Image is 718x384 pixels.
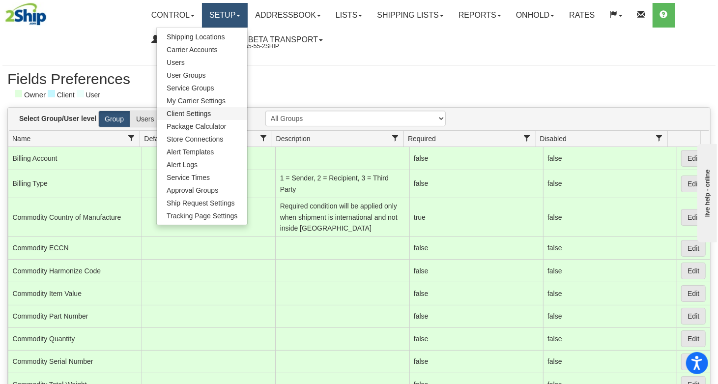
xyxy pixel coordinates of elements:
[157,107,247,120] a: Client Settings
[7,8,91,16] div: live help - online
[157,146,247,158] a: Alert Templates
[167,212,237,220] span: Tracking Page Settings
[451,3,509,28] a: Reports
[167,148,214,156] span: Alert Templates
[123,130,140,147] a: Name filter column settings
[543,170,677,198] td: false
[144,134,185,144] span: Default Value
[276,134,311,144] span: Description
[167,97,226,105] span: My Carrier Settings
[540,134,567,144] span: Disabled
[157,82,247,94] a: Service Groups
[12,134,30,144] span: Name
[157,171,247,184] a: Service Times
[409,260,543,282] td: false
[681,285,706,302] button: Edit
[157,43,247,56] a: Carrier Accounts
[130,111,161,127] label: Users
[409,305,543,328] td: false
[275,198,409,237] td: Required condition will be applied only when shipment is international and not inside [GEOGRAPHIC...
[157,69,247,82] a: User Groups
[167,110,211,118] span: Client Settings
[409,351,543,373] td: false
[681,354,706,370] button: Edit
[167,71,205,79] span: User Groups
[543,260,677,282] td: false
[681,209,706,226] button: Edit
[167,186,218,194] span: Approval Groups
[167,174,210,181] span: Service Times
[167,33,225,41] span: Shipping Locations
[681,330,706,347] button: Edit
[681,240,706,257] button: Edit
[681,176,706,192] button: Edit
[167,199,235,207] span: Ship Request Settings
[543,282,677,305] td: false
[681,150,706,167] button: Edit
[543,147,677,170] td: false
[8,147,142,170] td: Billing Account
[167,46,217,54] span: Carrier Accounts
[409,328,543,351] td: false
[157,209,247,222] a: Tracking Page Settings
[651,130,667,147] a: Disabled filter column settings
[98,111,130,127] label: Group
[19,114,96,123] label: Select Group/User level
[24,90,46,99] span: Owner
[543,305,677,328] td: false
[167,84,214,92] span: Service Groups
[328,3,370,28] a: Lists
[157,158,247,171] a: Alert Logs
[543,328,677,351] td: false
[248,3,328,28] a: Addressbook
[202,3,248,28] a: Setup
[57,91,75,99] span: Client
[167,59,185,66] span: Users
[562,3,602,28] a: Rates
[157,94,247,107] a: My Carrier Settings
[8,260,142,282] td: Commodity Harmonize Code
[144,3,202,28] a: Control
[543,237,677,260] td: false
[5,2,47,28] img: logo2169.jpg
[8,170,142,198] td: Billing Type
[681,308,706,325] button: Edit
[167,161,198,169] span: Alert Logs
[569,11,595,19] span: Rates
[409,198,543,237] td: true
[409,170,543,198] td: false
[695,142,717,242] iframe: chat widget
[157,133,247,146] a: Store Connections
[8,305,142,328] td: Commodity Part Number
[8,198,142,237] td: Commodity Country of Manufacture
[370,3,451,28] a: Shipping lists
[509,3,562,28] a: OnHold
[144,28,330,52] a: 2169/[PERSON_NAME] Beta Transport Support: 1-855-55-2SHIP
[543,198,677,237] td: false
[86,91,100,99] span: User
[8,282,142,305] td: Commodity Item Value
[409,237,543,260] td: false
[167,122,226,130] span: Package Calculator
[8,237,142,260] td: Commodity ECCN
[157,197,247,209] a: Ship Request Settings
[387,130,403,147] a: Description filter column settings
[275,170,409,198] td: 1 = Sender, 2 = Recipient, 3 = Third Party
[7,71,711,87] h1: Fields Preferences
[543,351,677,373] td: false
[167,135,223,143] span: Store Connections
[157,120,247,133] a: Package Calculator
[157,30,247,43] a: Shipping Locations
[8,108,710,131] div: grid toolbar
[8,351,142,373] td: Commodity Serial Number
[681,263,706,279] button: Edit
[409,282,543,305] td: false
[157,56,247,69] a: Users
[409,147,543,170] td: false
[408,134,436,144] span: Required
[255,130,272,147] a: Default Value filter column settings
[519,130,536,147] a: Required filter column settings
[157,184,247,197] a: Approval Groups
[8,328,142,351] td: Commodity Quantity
